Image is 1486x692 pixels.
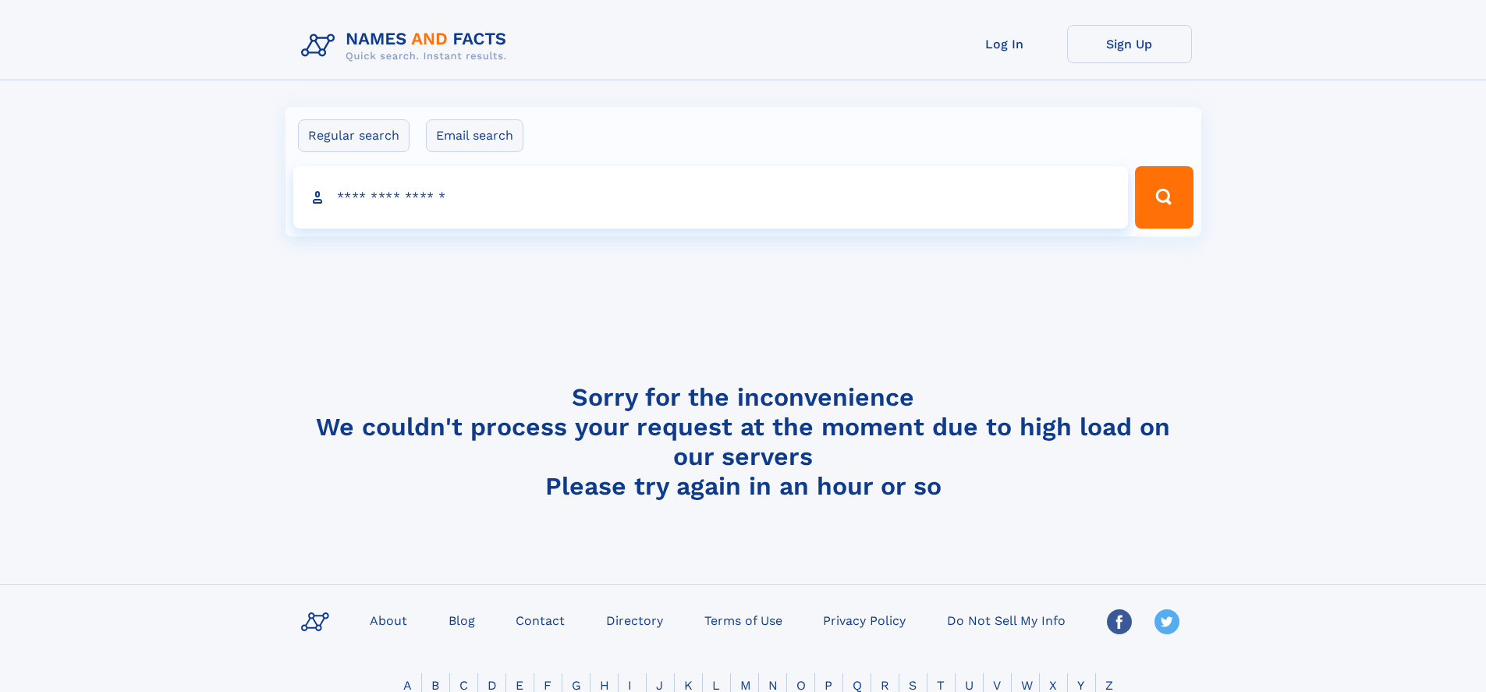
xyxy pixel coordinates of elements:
label: Email search [426,119,523,152]
a: Privacy Policy [817,609,912,631]
a: Directory [600,609,669,631]
a: Blog [442,609,481,631]
a: Sign Up [1067,25,1192,63]
a: Terms of Use [698,609,789,631]
a: Log In [942,25,1067,63]
img: Facebook [1107,609,1132,634]
img: Twitter [1154,609,1179,634]
a: Do Not Sell My Info [941,609,1072,631]
a: About [364,609,413,631]
label: Regular search [298,119,410,152]
h4: Sorry for the inconvenience We couldn't process your request at the moment due to high load on ou... [295,382,1192,501]
button: Search Button [1135,166,1193,229]
input: search input [293,166,1129,229]
a: Contact [509,609,571,631]
img: Logo Names and Facts [295,25,520,67]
